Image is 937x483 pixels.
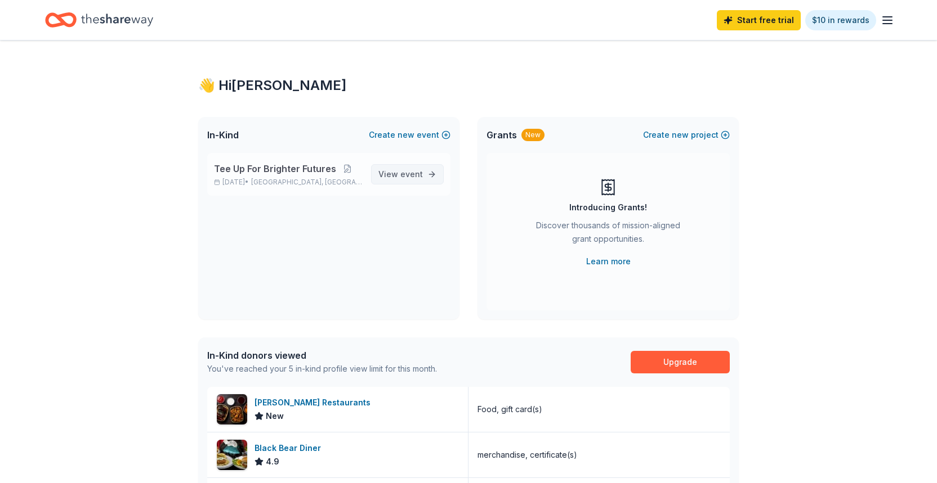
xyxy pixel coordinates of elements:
div: You've reached your 5 in-kind profile view limit for this month. [207,362,437,376]
span: new [398,128,414,142]
div: Introducing Grants! [569,201,647,214]
div: Food, gift card(s) [478,403,542,416]
img: Image for Bennett's Restaurants [217,394,247,425]
span: event [400,169,423,179]
p: [DATE] • [214,178,362,187]
a: Start free trial [717,10,801,30]
a: Home [45,7,153,33]
span: Tee Up For Brighter Futures [214,162,336,175]
div: Discover thousands of mission-aligned grant opportunities. [532,219,685,250]
img: Image for Black Bear Diner [217,440,247,470]
div: Black Bear Diner [255,441,325,455]
span: [GEOGRAPHIC_DATA], [GEOGRAPHIC_DATA] [251,178,362,187]
div: 👋 Hi [PERSON_NAME] [198,76,739,94]
span: new [672,128,689,142]
div: [PERSON_NAME] Restaurants [255,396,375,409]
button: Createnewevent [369,128,450,142]
a: Upgrade [631,351,730,373]
span: In-Kind [207,128,239,142]
span: Grants [487,128,517,142]
button: Createnewproject [643,128,730,142]
div: merchandise, certificate(s) [478,448,577,462]
a: View event [371,164,444,184]
div: In-Kind donors viewed [207,349,437,362]
span: View [378,168,423,181]
span: New [266,409,284,423]
div: New [521,129,545,141]
a: $10 in rewards [805,10,876,30]
span: 4.9 [266,455,279,468]
a: Learn more [586,255,631,268]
